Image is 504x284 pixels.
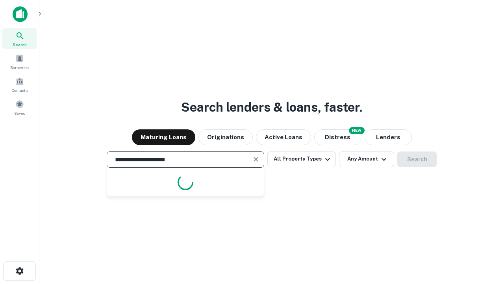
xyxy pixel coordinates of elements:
div: NEW [349,127,365,134]
button: Search distressed loans with lien and other non-mortgage details. [314,129,361,145]
a: Contacts [2,74,37,95]
span: Saved [14,110,26,116]
button: All Property Types [267,151,336,167]
a: Saved [2,97,37,118]
button: Active Loans [256,129,311,145]
span: Search [13,41,27,48]
span: Contacts [12,87,28,93]
a: Borrowers [2,51,37,72]
iframe: Chat Widget [465,221,504,259]
h3: Search lenders & loans, faster. [181,98,362,117]
span: Borrowers [10,64,29,71]
button: Maturing Loans [132,129,195,145]
a: Search [2,28,37,49]
button: Any Amount [339,151,394,167]
button: Lenders [365,129,412,145]
button: Clear [250,154,261,165]
img: capitalize-icon.png [13,6,28,22]
button: Originations [198,129,253,145]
